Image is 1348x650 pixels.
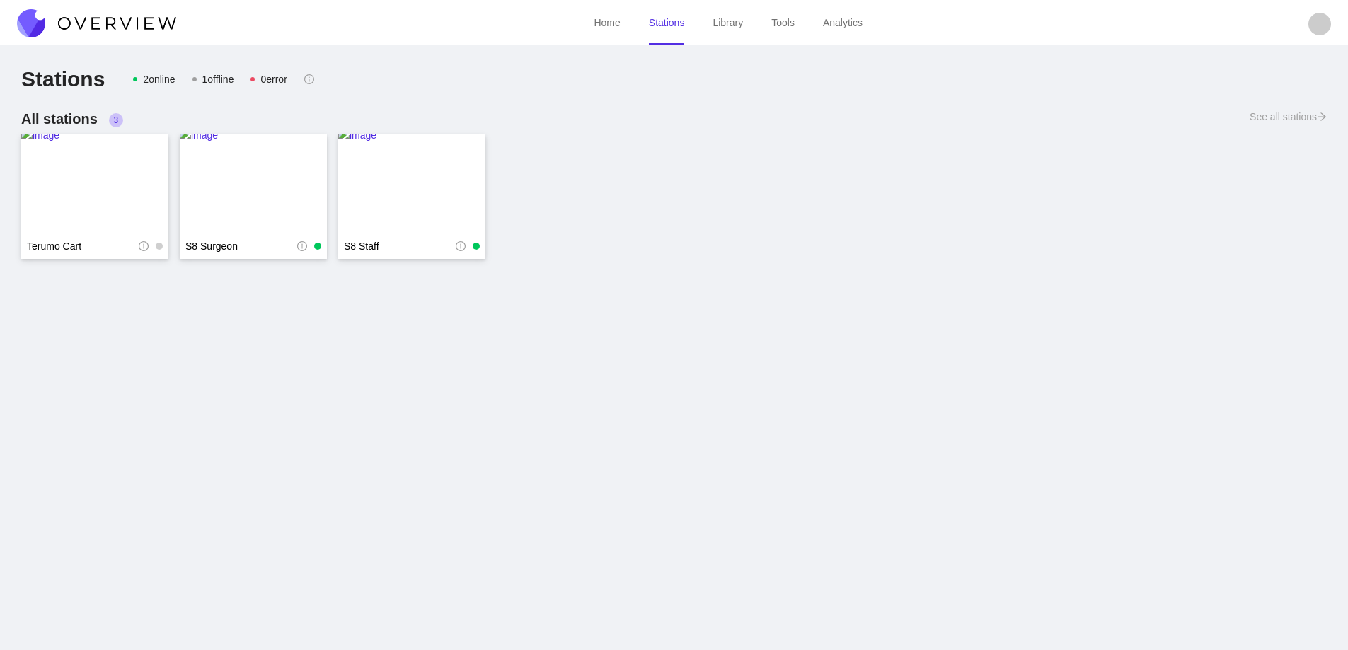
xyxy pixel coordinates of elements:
[1250,109,1327,134] a: See all stationsarrow-right
[21,127,168,240] img: image
[21,66,105,92] h2: Stations
[143,71,175,87] div: 2 online
[823,17,863,28] a: Analytics
[21,134,168,233] a: image
[21,109,123,129] h3: All stations
[1317,112,1327,122] span: arrow-right
[27,239,139,253] a: Terumo Cart
[344,239,456,253] a: S8 Staff
[109,113,123,127] sup: 3
[304,74,314,84] span: info-circle
[180,127,327,240] img: image
[139,241,149,251] span: info-circle
[338,134,485,233] a: image
[260,71,287,87] div: 0 error
[456,241,466,251] span: info-circle
[185,239,297,253] a: S8 Surgeon
[713,17,743,28] a: Library
[202,71,234,87] div: 1 offline
[771,17,795,28] a: Tools
[649,17,685,28] a: Stations
[297,241,307,251] span: info-circle
[113,115,118,125] span: 3
[338,127,485,240] img: image
[180,134,327,233] a: image
[17,9,176,37] img: Overview
[594,17,620,28] a: Home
